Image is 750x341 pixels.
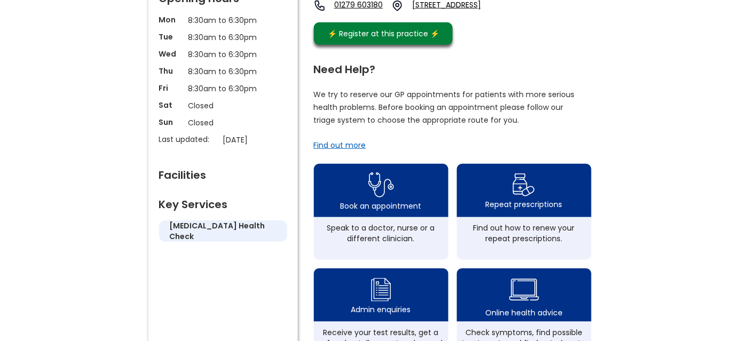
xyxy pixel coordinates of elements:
[188,14,258,26] p: 8:30am to 6:30pm
[159,100,183,110] p: Sat
[457,164,591,260] a: repeat prescription iconRepeat prescriptionsFind out how to renew your repeat prescriptions.
[159,117,183,128] p: Sun
[314,22,453,45] a: ⚡️ Register at this practice ⚡️
[159,194,287,210] div: Key Services
[159,14,183,25] p: Mon
[159,49,183,59] p: Wed
[512,171,535,199] img: repeat prescription icon
[509,272,539,307] img: health advice icon
[188,100,258,112] p: Closed
[159,83,183,93] p: Fri
[462,223,586,244] div: Find out how to renew your repeat prescriptions.
[170,220,277,242] h5: [MEDICAL_DATA] health check
[369,275,393,304] img: admin enquiry icon
[223,134,293,146] p: [DATE]
[486,199,563,210] div: Repeat prescriptions
[159,134,218,145] p: Last updated:
[314,88,575,126] p: We try to reserve our GP appointments for patients with more serious health problems. Before book...
[314,59,591,75] div: Need Help?
[188,117,258,129] p: Closed
[314,164,448,260] a: book appointment icon Book an appointmentSpeak to a doctor, nurse or a different clinician.
[159,66,183,76] p: Thu
[368,169,394,201] img: book appointment icon
[322,28,445,39] div: ⚡️ Register at this practice ⚡️
[159,31,183,42] p: Tue
[314,140,366,150] a: Find out more
[319,223,443,244] div: Speak to a doctor, nurse or a different clinician.
[341,201,422,211] div: Book an appointment
[159,164,287,180] div: Facilities
[188,83,258,94] p: 8:30am to 6:30pm
[485,307,563,318] div: Online health advice
[351,304,411,315] div: Admin enquiries
[188,66,258,77] p: 8:30am to 6:30pm
[188,49,258,60] p: 8:30am to 6:30pm
[188,31,258,43] p: 8:30am to 6:30pm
